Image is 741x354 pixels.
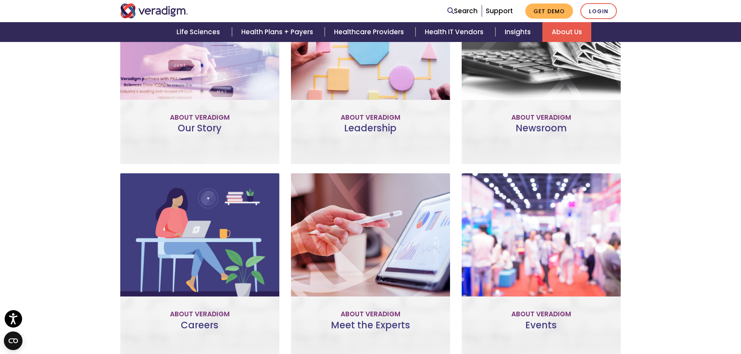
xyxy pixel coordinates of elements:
[232,22,325,42] a: Health Plans + Payers
[126,320,273,342] h3: Careers
[468,112,615,123] p: About Veradigm
[525,3,573,19] a: Get Demo
[416,22,495,42] a: Health IT Vendors
[120,3,188,18] img: Veradigm logo
[486,6,513,16] a: Support
[580,3,617,19] a: Login
[126,112,273,123] p: About Veradigm
[297,309,444,319] p: About Veradigm
[126,309,273,319] p: About Veradigm
[297,123,444,145] h3: Leadership
[447,6,478,16] a: Search
[542,22,591,42] a: About Us
[126,123,273,145] h3: Our Story
[468,309,615,319] p: About Veradigm
[325,22,416,42] a: Healthcare Providers
[4,331,23,350] button: Open CMP widget
[297,320,444,342] h3: Meet the Experts
[468,320,615,342] h3: Events
[592,298,732,345] iframe: Drift Chat Widget
[495,22,542,42] a: Insights
[297,112,444,123] p: About Veradigm
[468,123,615,145] h3: Newsroom
[167,22,232,42] a: Life Sciences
